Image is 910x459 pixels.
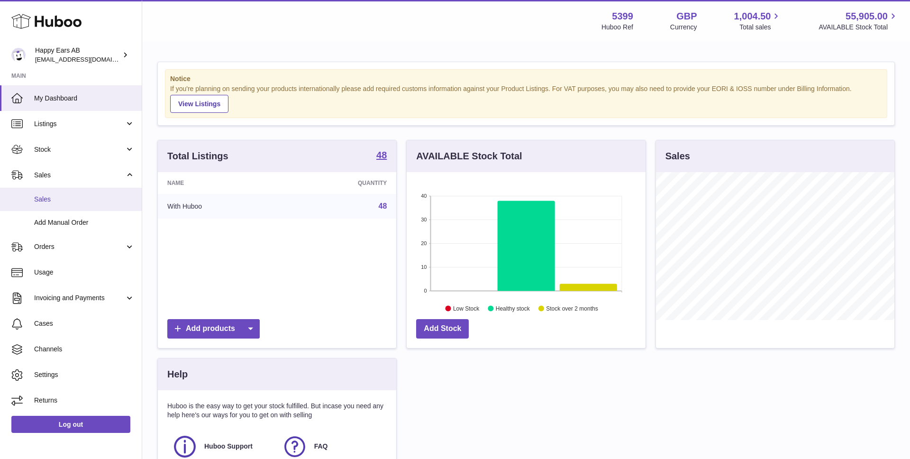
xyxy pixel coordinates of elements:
a: 48 [379,202,387,210]
span: Total sales [739,23,782,32]
a: View Listings [170,95,228,113]
img: 3pl@happyearsearplugs.com [11,48,26,62]
div: Huboo Ref [601,23,633,32]
span: Invoicing and Payments [34,294,125,303]
span: Add Manual Order [34,218,135,227]
text: 30 [421,217,427,222]
span: [EMAIL_ADDRESS][DOMAIN_NAME] [35,55,139,63]
span: Huboo Support [204,442,253,451]
span: Orders [34,242,125,251]
span: Sales [34,171,125,180]
span: Sales [34,195,135,204]
h3: AVAILABLE Stock Total [416,150,522,163]
span: AVAILABLE Stock Total [819,23,899,32]
span: Returns [34,396,135,405]
span: FAQ [314,442,328,451]
div: Currency [670,23,697,32]
div: If you're planning on sending your products internationally please add required customs informati... [170,84,882,113]
p: Huboo is the easy way to get your stock fulfilled. But incase you need any help here's our ways f... [167,402,387,420]
span: Listings [34,119,125,129]
text: 40 [421,193,427,199]
h3: Sales [665,150,690,163]
h3: Total Listings [167,150,228,163]
td: With Huboo [158,194,284,219]
span: Settings [34,370,135,379]
text: Low Stock [453,305,480,312]
th: Name [158,172,284,194]
a: 55,905.00 AVAILABLE Stock Total [819,10,899,32]
strong: 48 [376,150,387,160]
span: Usage [34,268,135,277]
span: Cases [34,319,135,328]
text: 0 [424,288,427,294]
text: Healthy stock [496,305,530,312]
a: 48 [376,150,387,162]
text: Stock over 2 months [546,305,598,312]
text: 20 [421,240,427,246]
strong: GBP [676,10,697,23]
span: Stock [34,145,125,154]
a: Add Stock [416,319,469,339]
span: 55,905.00 [846,10,888,23]
span: My Dashboard [34,94,135,103]
a: 1,004.50 Total sales [734,10,782,32]
a: Log out [11,416,130,433]
text: 10 [421,264,427,270]
a: Add products [167,319,260,339]
span: Channels [34,345,135,354]
strong: 5399 [612,10,633,23]
th: Quantity [284,172,397,194]
div: Happy Ears AB [35,46,120,64]
h3: Help [167,368,188,381]
span: 1,004.50 [734,10,771,23]
strong: Notice [170,74,882,83]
